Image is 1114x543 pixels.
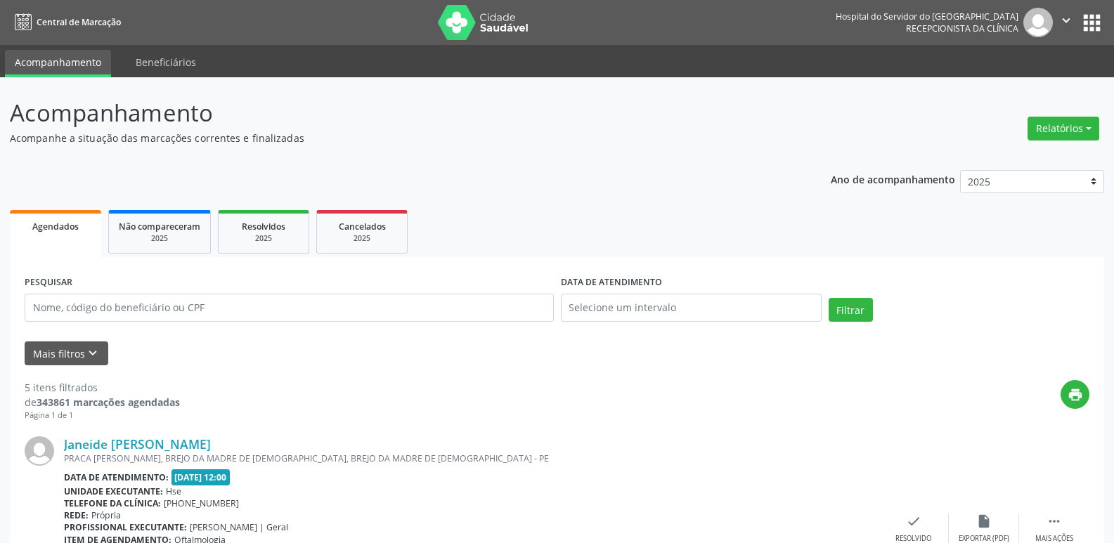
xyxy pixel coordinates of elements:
label: PESQUISAR [25,272,72,294]
a: Central de Marcação [10,11,121,34]
input: Selecione um intervalo [561,294,822,322]
b: Rede: [64,509,89,521]
span: Hse [166,485,181,497]
img: img [1023,8,1053,37]
b: Profissional executante: [64,521,187,533]
b: Telefone da clínica: [64,497,161,509]
i: check [906,513,921,529]
span: [DATE] 12:00 [171,469,231,485]
label: DATA DE ATENDIMENTO [561,272,662,294]
strong: 343861 marcações agendadas [37,395,180,409]
span: Recepcionista da clínica [906,22,1018,34]
input: Nome, código do beneficiário ou CPF [25,294,554,322]
i: keyboard_arrow_down [85,346,101,361]
div: Hospital do Servidor do [GEOGRAPHIC_DATA] [836,11,1018,22]
a: Acompanhamento [5,50,111,77]
button: Relatórios [1028,117,1099,140]
div: 2025 [228,233,299,244]
a: Beneficiários [126,50,206,74]
p: Acompanhe a situação das marcações correntes e finalizadas [10,131,776,145]
b: Data de atendimento: [64,471,169,483]
button: Filtrar [829,298,873,322]
img: img [25,436,54,466]
div: Página 1 de 1 [25,410,180,421]
button:  [1053,8,1080,37]
div: de [25,395,180,410]
p: Ano de acompanhamento [831,170,955,188]
button: print [1061,380,1089,409]
div: 2025 [119,233,200,244]
i: insert_drive_file [976,513,992,529]
a: Janeide [PERSON_NAME] [64,436,211,452]
i:  [1047,513,1062,529]
i: print [1068,387,1083,403]
span: Resolvidos [242,221,285,233]
div: PRACA [PERSON_NAME], BREJO DA MADRE DE [DEMOGRAPHIC_DATA], BREJO DA MADRE DE [DEMOGRAPHIC_DATA] - PE [64,452,879,464]
span: Própria [91,509,121,521]
span: Cancelados [339,221,386,233]
span: Não compareceram [119,221,200,233]
button: Mais filtroskeyboard_arrow_down [25,341,108,366]
div: 2025 [327,233,397,244]
b: Unidade executante: [64,485,163,497]
button: apps [1080,11,1104,35]
span: [PERSON_NAME] | Geral [190,521,288,533]
span: Agendados [32,221,79,233]
p: Acompanhamento [10,96,776,131]
span: Central de Marcação [37,16,121,28]
i:  [1058,13,1074,28]
div: 5 itens filtrados [25,380,180,395]
span: [PHONE_NUMBER] [164,497,239,509]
